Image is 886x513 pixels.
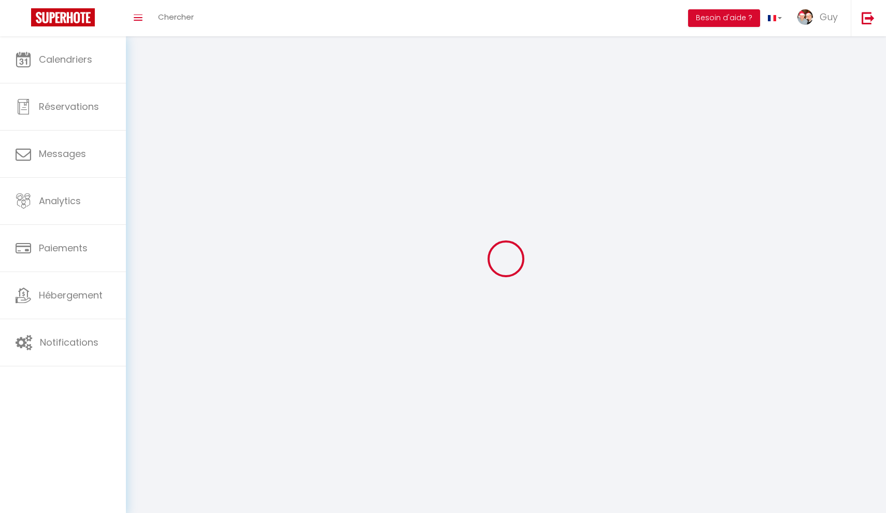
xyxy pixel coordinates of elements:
span: Guy [820,10,838,23]
span: Chercher [158,11,194,22]
span: Notifications [40,336,98,349]
span: Paiements [39,241,88,254]
img: logout [862,11,875,24]
span: Messages [39,147,86,160]
img: Super Booking [31,8,95,26]
span: Hébergement [39,289,103,302]
button: Besoin d'aide ? [688,9,760,27]
span: Calendriers [39,53,92,66]
img: ... [797,9,813,25]
button: Ouvrir le widget de chat LiveChat [8,4,39,35]
span: Analytics [39,194,81,207]
span: Réservations [39,100,99,113]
